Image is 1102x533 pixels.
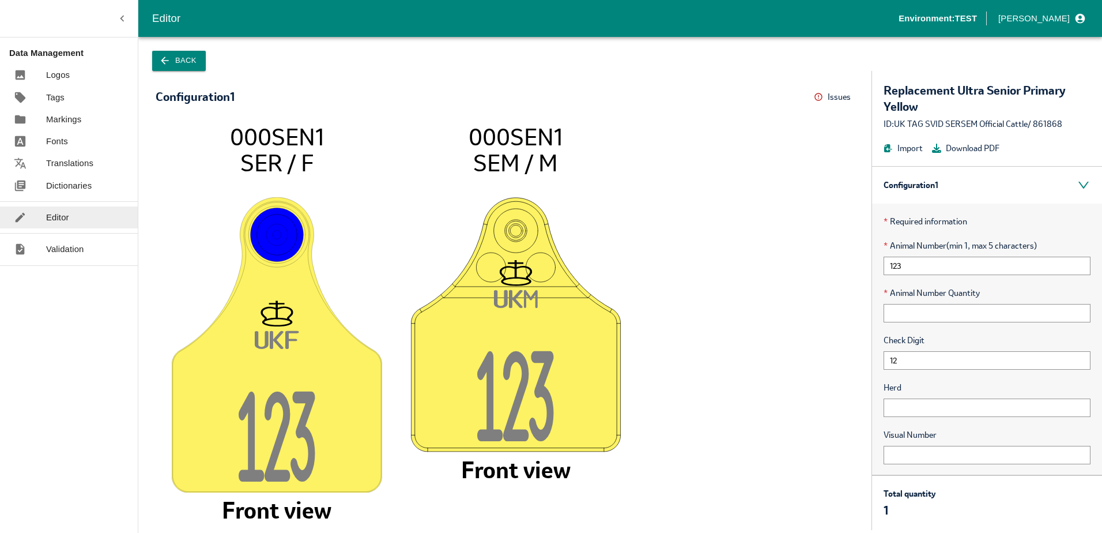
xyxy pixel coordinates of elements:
[884,82,1090,115] div: Replacement Ultra Senior Primary Yellow
[998,12,1070,25] p: [PERSON_NAME]
[240,148,314,178] tspan: SER / F
[255,330,285,352] tspan: UK
[46,69,70,81] p: Logos
[156,91,235,103] div: Configuration 1
[814,88,854,106] button: Issues
[46,91,65,104] p: Tags
[46,179,92,192] p: Dictionaries
[884,487,935,500] p: Total quantity
[477,350,530,459] tspan: 12
[230,122,324,152] tspan: 000SEN1
[884,239,1090,252] span: Animal Number (min 1, max 5 characters)
[152,10,899,27] div: Editor
[473,148,558,178] tspan: SEM / M
[994,9,1088,28] button: profile
[222,495,331,525] tspan: Front view
[238,391,290,500] tspan: 12
[884,118,1090,130] div: ID: UK TAG SVID SERSEM Official Cattle / 861868
[884,142,923,155] button: Import
[9,47,138,59] p: Data Management
[290,391,315,500] tspan: 3
[884,502,935,519] p: 1
[46,211,69,224] p: Editor
[884,429,1090,441] span: Visual Number
[884,287,1090,299] span: Animal Number Quantity
[469,122,563,152] tspan: 000SEN1
[932,142,999,155] button: Download PDF
[461,454,571,484] tspan: Front view
[152,51,206,71] button: Back
[899,12,977,25] p: Environment: TEST
[884,215,1090,228] p: Required information
[46,243,84,256] p: Validation
[529,350,554,459] tspan: 3
[46,157,93,170] p: Translations
[524,290,538,311] tspan: M
[46,135,68,148] p: Fonts
[884,381,1090,394] span: Herd
[285,330,299,352] tspan: F
[46,113,81,126] p: Markings
[872,167,1102,204] div: Configuration 1
[494,290,524,311] tspan: UK
[884,334,1090,347] span: Check Digit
